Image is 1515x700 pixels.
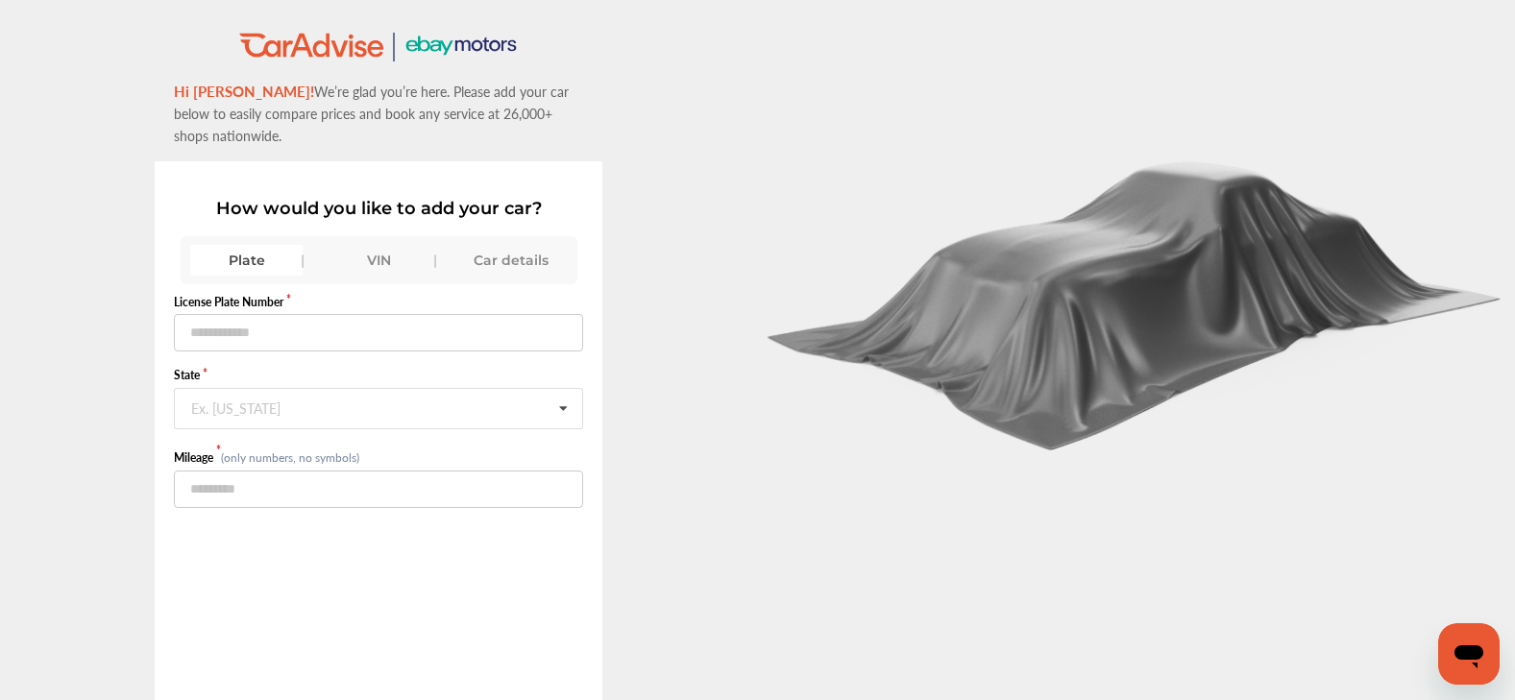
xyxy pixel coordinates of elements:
[454,245,568,276] div: Car details
[221,449,359,466] small: (only numbers, no symbols)
[174,82,569,145] span: We’re glad you’re here. Please add your car below to easily compare prices and book any service a...
[174,198,583,219] p: How would you like to add your car?
[191,400,281,412] div: Ex. [US_STATE]
[174,294,583,310] label: License Plate Number
[1438,623,1500,685] iframe: Button to launch messaging window
[174,367,583,383] label: State
[322,245,435,276] div: VIN
[190,245,304,276] div: Plate
[174,81,314,101] span: Hi [PERSON_NAME]!
[174,449,220,466] label: Mileage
